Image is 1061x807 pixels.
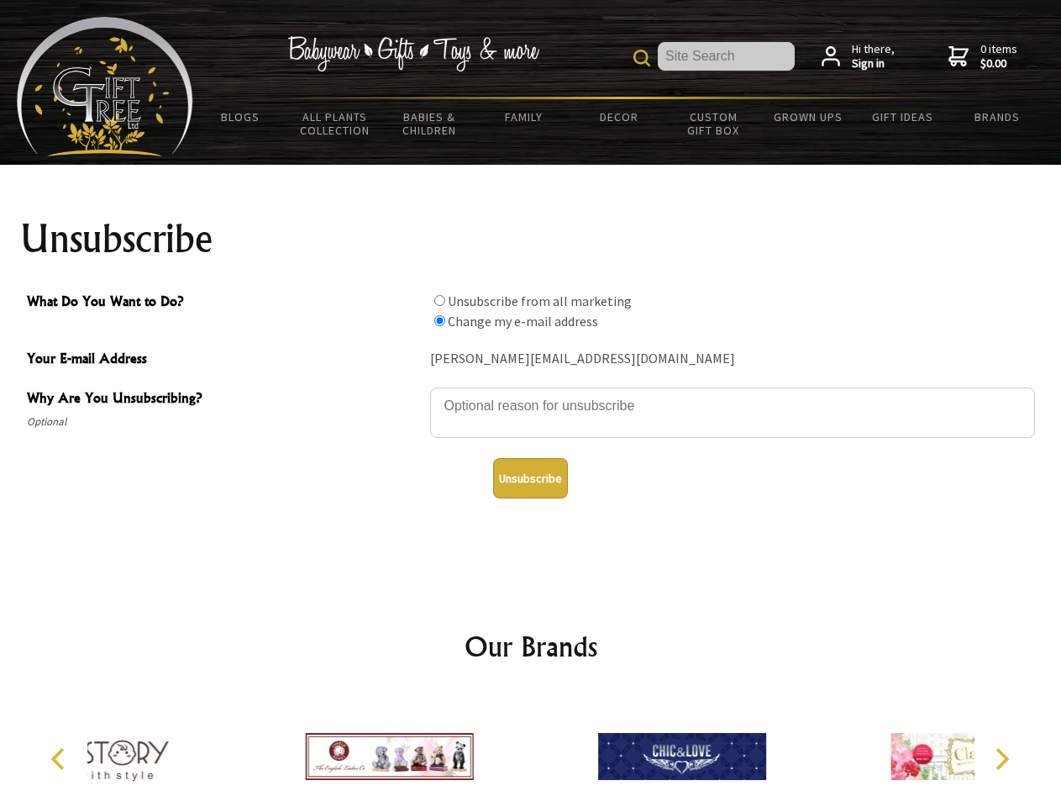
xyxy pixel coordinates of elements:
[980,56,1017,71] strong: $0.00
[666,99,761,148] a: Custom Gift Box
[658,42,795,71] input: Site Search
[27,412,422,432] span: Optional
[27,348,422,372] span: Your E-mail Address
[855,99,950,134] a: Gift Ideas
[434,295,445,306] input: What Do You Want to Do?
[980,41,1017,71] span: 0 items
[17,17,193,156] img: Babyware - Gifts - Toys and more...
[760,99,855,134] a: Grown Ups
[448,293,632,309] label: Unsubscribe from all marketing
[571,99,666,134] a: Decor
[822,42,895,71] a: Hi there,Sign in
[430,346,1035,372] div: [PERSON_NAME][EMAIL_ADDRESS][DOMAIN_NAME]
[852,42,895,71] span: Hi there,
[434,315,445,326] input: What Do You Want to Do?
[493,458,568,498] button: Unsubscribe
[287,36,539,71] img: Babywear - Gifts - Toys & more
[288,99,383,148] a: All Plants Collection
[27,388,422,412] span: Why Are You Unsubscribing?
[633,50,650,66] img: product search
[20,219,1042,259] h1: Unsubscribe
[27,291,422,315] span: What Do You Want to Do?
[430,388,1035,438] textarea: Why Are You Unsubscribing?
[477,99,572,134] a: Family
[448,313,598,330] label: Change my e-mail address
[948,42,1017,71] a: 0 items$0.00
[382,99,477,148] a: Babies & Children
[42,741,79,778] button: Previous
[983,741,1020,778] button: Next
[852,56,895,71] strong: Sign in
[34,626,1028,667] h2: Our Brands
[950,99,1045,134] a: Brands
[193,99,288,134] a: BLOGS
